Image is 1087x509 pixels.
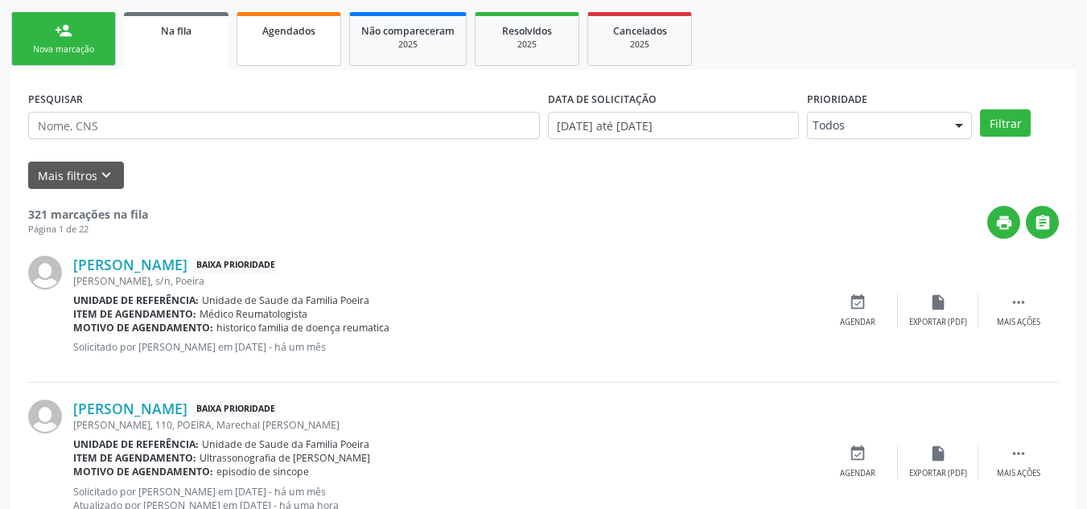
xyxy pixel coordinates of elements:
[73,256,187,273] a: [PERSON_NAME]
[73,307,196,321] b: Item de agendamento:
[28,223,148,236] div: Página 1 de 22
[262,24,315,38] span: Agendados
[995,214,1013,232] i: print
[599,39,680,51] div: 2025
[161,24,191,38] span: Na fila
[997,317,1040,328] div: Mais ações
[73,451,196,465] b: Item de agendamento:
[97,166,115,184] i: keyboard_arrow_down
[28,256,62,289] img: img
[909,468,967,479] div: Exportar (PDF)
[73,321,213,335] b: Motivo de agendamento:
[849,445,867,462] i: event_available
[200,307,307,321] span: Médico Reumatologista
[361,24,455,38] span: Não compareceram
[202,293,369,307] span: Unidade de Saude da Familia Poeira
[361,39,455,51] div: 2025
[73,293,199,307] b: Unidade de referência:
[216,321,389,335] span: historico familia de doença reumatica
[28,400,62,433] img: img
[929,445,947,462] i: insert_drive_file
[1034,214,1052,232] i: 
[548,87,657,112] label: DATA DE SOLICITAÇÃO
[502,24,552,38] span: Resolvidos
[813,117,939,133] span: Todos
[202,437,369,451] span: Unidade de Saude da Familia Poeira
[73,418,817,432] div: [PERSON_NAME], 110, POEIRA, Marechal [PERSON_NAME]
[987,206,1020,239] button: print
[28,162,124,190] button: Mais filtroskeyboard_arrow_down
[73,465,213,478] b: Motivo de agendamento:
[28,207,148,222] strong: 321 marcações na fila
[807,87,867,112] label: Prioridade
[216,465,309,478] span: episodio de sincope
[55,22,72,39] div: person_add
[997,468,1040,479] div: Mais ações
[28,87,83,112] label: PESQUISAR
[73,437,199,451] b: Unidade de referência:
[200,451,370,465] span: Ultrassonografia de [PERSON_NAME]
[1010,293,1027,311] i: 
[840,468,875,479] div: Agendar
[840,317,875,328] div: Agendar
[1010,445,1027,462] i: 
[1026,206,1059,239] button: 
[929,293,947,311] i: insert_drive_file
[193,400,278,417] span: Baixa Prioridade
[613,24,667,38] span: Cancelados
[73,274,817,288] div: [PERSON_NAME], s/n, Poeira
[23,43,104,55] div: Nova marcação
[849,293,867,311] i: event_available
[28,112,540,139] input: Nome, CNS
[487,39,567,51] div: 2025
[548,112,800,139] input: Selecione um intervalo
[73,340,817,354] p: Solicitado por [PERSON_NAME] em [DATE] - há um mês
[73,400,187,417] a: [PERSON_NAME]
[909,317,967,328] div: Exportar (PDF)
[193,257,278,273] span: Baixa Prioridade
[980,109,1031,137] button: Filtrar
